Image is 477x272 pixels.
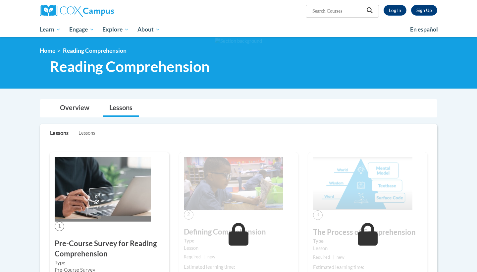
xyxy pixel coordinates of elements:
span: 3 [313,210,323,220]
label: Type [313,238,422,245]
span: | [203,254,205,259]
span: Learn [40,26,61,34]
img: Cox Campus [40,5,114,17]
a: Cox Campus [40,5,166,17]
div: Lesson [184,244,293,252]
span: Lessons [79,129,95,137]
span: Reading Comprehension [50,58,210,75]
label: Type [55,259,164,266]
button: Search [365,7,375,16]
input: Search Courses [312,7,365,15]
span: About [137,26,160,34]
div: Estimated learning time: [313,264,422,271]
a: Engage [65,22,98,37]
h3: Defining Comprehension [184,227,293,237]
div: Lesson [313,245,422,252]
span: | [333,255,334,260]
a: En español [406,23,442,36]
span: Required [184,254,201,259]
span: 1 [55,222,64,231]
img: Course Image [55,157,151,222]
h3: The Process of Comprehension [313,227,422,238]
img: Section background [215,37,262,45]
a: About [133,22,164,37]
span: new [337,255,344,260]
span: Required [313,255,330,260]
span: new [207,254,215,259]
span: Reading Comprehension [63,47,127,54]
a: Register [411,5,437,16]
img: Course Image [184,157,283,210]
h3: Pre-Course Survey for Reading Comprehension [55,238,164,259]
a: Learn [35,22,65,37]
div: Main menu [30,22,447,37]
a: Explore [98,22,133,37]
label: Type [184,237,293,244]
span: Explore [102,26,129,34]
a: Log In [384,5,406,16]
div: Estimated learning time: [184,263,293,271]
span: 2 [184,210,193,220]
a: Lessons [103,100,139,117]
span: En español [410,26,438,33]
a: Home [40,47,55,54]
span: Engage [69,26,94,34]
a: Overview [53,100,96,117]
p: Lessons [50,129,69,137]
img: Course Image [313,157,412,210]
